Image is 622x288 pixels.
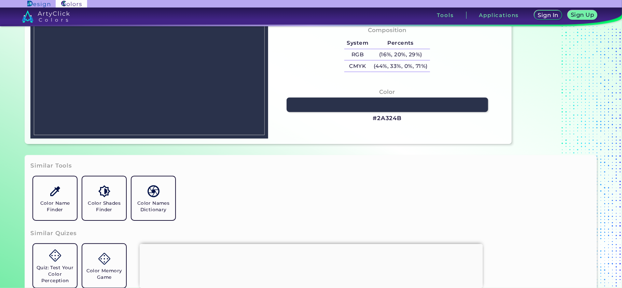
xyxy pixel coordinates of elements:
h5: Sign In [539,13,557,18]
a: Color Names Dictionary [129,174,178,223]
h5: System [344,38,371,49]
h5: Percents [371,38,430,49]
img: icon_game.svg [49,249,61,261]
h5: (44%, 33%, 0%, 71%) [371,60,430,72]
h3: #2A324B [373,114,402,123]
h5: CMYK [344,60,371,72]
img: icon_color_name_finder.svg [49,185,61,197]
h4: Color [379,87,395,97]
h5: Quiz: Test Your Color Perception [36,264,74,284]
iframe: Advertisement [139,244,483,286]
a: Sign In [536,11,561,19]
h5: Color Name Finder [36,200,74,213]
a: Color Shades Finder [80,174,129,223]
a: Color Name Finder [30,174,80,223]
h5: RGB [344,49,371,60]
h3: Similar Tools [30,162,72,170]
h5: Color Memory Game [85,268,123,280]
h5: Color Shades Finder [85,200,123,213]
img: ArtyClick Design logo [27,1,50,7]
h4: Composition [368,25,406,35]
img: logo_artyclick_colors_white.svg [22,10,70,23]
img: icon_color_names_dictionary.svg [148,185,160,197]
h3: Similar Quizes [30,229,77,237]
img: icon_game.svg [98,253,110,265]
h3: Applications [479,13,519,18]
img: icon_color_shades.svg [98,185,110,197]
h5: Sign Up [572,12,593,17]
a: Sign Up [569,11,596,19]
h3: Tools [437,13,454,18]
h5: Color Names Dictionary [134,200,172,213]
h5: (16%, 20%, 29%) [371,49,430,60]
